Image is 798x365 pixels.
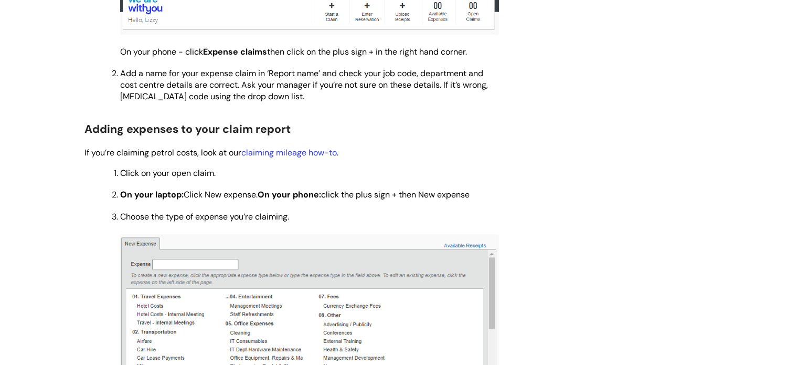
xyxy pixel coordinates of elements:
[84,122,291,137] span: Adding expenses to your claim report
[120,68,488,102] span: Add a name for your expense claim in ‘Report name’ and check your job code, department and cost c...
[258,189,321,200] strong: On your phone:
[120,211,289,222] span: Choose the type of expense you’re claiming.
[84,147,338,158] span: If you’re claiming petrol costs, look at our .
[203,46,267,57] strong: Expense claims
[120,168,216,179] span: Click on your open claim.
[120,46,467,57] span: On your phone - click then click on the plus sign + in the right hand corner.
[120,189,184,200] strong: On your laptop:
[120,189,470,200] span: Click New expense. click the plus sign + then New expense
[241,147,337,158] a: claiming mileage how-to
